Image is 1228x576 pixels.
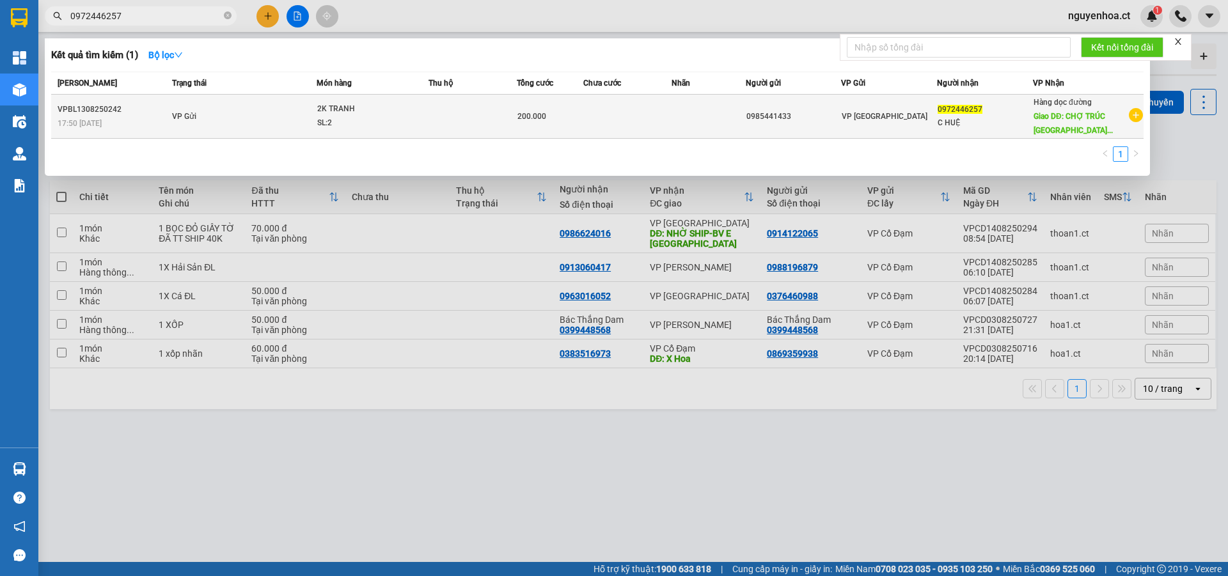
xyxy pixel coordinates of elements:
span: [PERSON_NAME] [58,79,117,88]
img: warehouse-icon [13,115,26,128]
span: search [53,12,62,20]
span: left [1101,150,1109,157]
div: SL: 2 [317,116,413,130]
div: 2K TRANH [317,102,413,116]
img: warehouse-icon [13,147,26,160]
a: 1 [1114,147,1128,161]
span: right [1132,150,1140,157]
span: VP Gửi [841,79,865,88]
span: question-circle [13,492,26,504]
span: VP Nhận [1033,79,1064,88]
span: Người gửi [746,79,781,88]
span: close-circle [224,10,232,22]
div: C HUỆ [938,116,1032,130]
input: Nhập số tổng đài [847,37,1071,58]
span: message [13,549,26,561]
span: notification [13,520,26,533]
img: solution-icon [13,179,26,192]
span: VP Gửi [172,112,196,121]
span: Hàng dọc đường [1034,98,1092,107]
h3: Kết quả tìm kiếm ( 1 ) [51,49,138,62]
span: Nhãn [672,79,690,88]
span: Người nhận [937,79,979,88]
span: 17:50 [DATE] [58,119,102,128]
div: 0985441433 [746,110,841,123]
span: Món hàng [317,79,352,88]
span: down [174,51,183,59]
li: Next Page [1128,146,1144,162]
span: Thu hộ [429,79,453,88]
li: Previous Page [1098,146,1113,162]
div: VPBL1308250242 [58,103,168,116]
img: logo-vxr [11,8,28,27]
span: Tổng cước [517,79,553,88]
span: Giao DĐ: CHỢ TRÚC [GEOGRAPHIC_DATA]... [1034,112,1113,135]
li: 1 [1113,146,1128,162]
span: plus-circle [1129,108,1143,122]
button: left [1098,146,1113,162]
button: right [1128,146,1144,162]
strong: Bộ lọc [148,50,183,60]
button: Bộ lọcdown [138,45,193,65]
img: warehouse-icon [13,462,26,476]
span: 0972446257 [938,105,982,114]
span: close [1174,37,1183,46]
span: Chưa cước [583,79,621,88]
span: Kết nối tổng đài [1091,40,1153,54]
span: close-circle [224,12,232,19]
img: dashboard-icon [13,51,26,65]
img: warehouse-icon [13,83,26,97]
button: Kết nối tổng đài [1081,37,1163,58]
span: Trạng thái [172,79,207,88]
input: Tìm tên, số ĐT hoặc mã đơn [70,9,221,23]
span: VP [GEOGRAPHIC_DATA] [842,112,927,121]
span: 200.000 [517,112,546,121]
